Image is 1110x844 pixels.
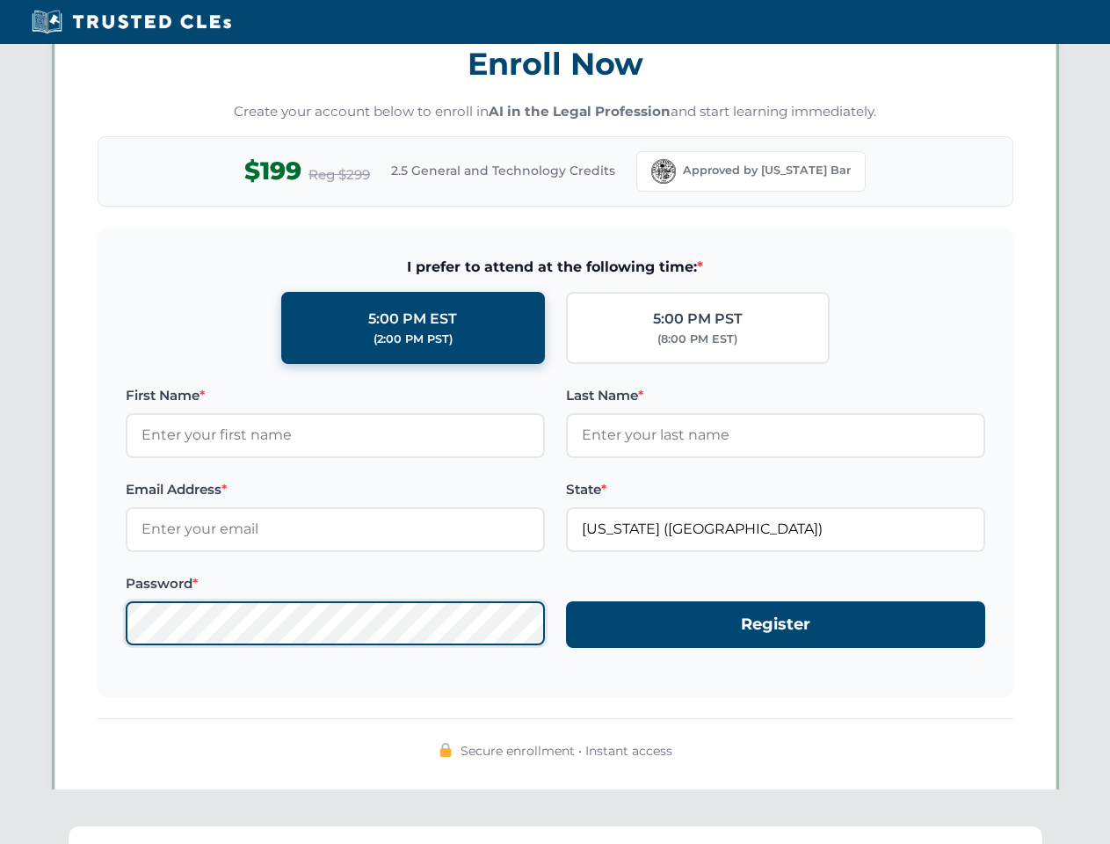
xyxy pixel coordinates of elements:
[374,331,453,348] div: (2:00 PM PST)
[308,164,370,186] span: Reg $299
[439,743,453,757] img: 🔒
[98,36,1013,91] h3: Enroll Now
[683,162,851,179] span: Approved by [US_STATE] Bar
[126,413,545,457] input: Enter your first name
[566,479,985,500] label: State
[244,151,301,191] span: $199
[126,573,545,594] label: Password
[126,256,985,279] span: I prefer to attend at the following time:
[368,308,457,331] div: 5:00 PM EST
[126,385,545,406] label: First Name
[26,9,236,35] img: Trusted CLEs
[657,331,737,348] div: (8:00 PM EST)
[566,413,985,457] input: Enter your last name
[651,159,676,184] img: Florida Bar
[461,741,672,760] span: Secure enrollment • Instant access
[489,103,671,120] strong: AI in the Legal Profession
[653,308,743,331] div: 5:00 PM PST
[126,479,545,500] label: Email Address
[126,507,545,551] input: Enter your email
[566,385,985,406] label: Last Name
[566,601,985,648] button: Register
[566,507,985,551] input: Florida (FL)
[391,161,615,180] span: 2.5 General and Technology Credits
[98,102,1013,122] p: Create your account below to enroll in and start learning immediately.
